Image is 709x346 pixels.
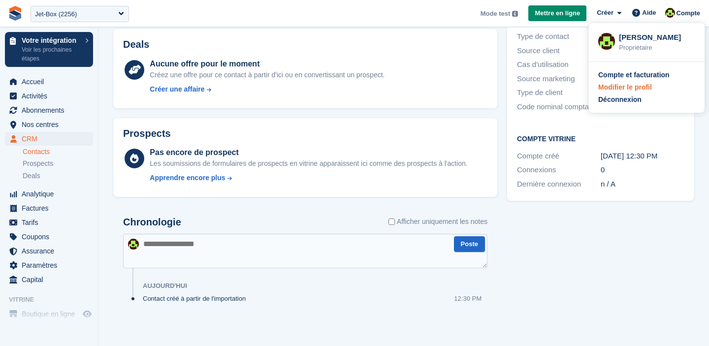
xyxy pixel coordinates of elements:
span: Créer [597,8,613,18]
div: Aucune offre pour le moment [150,58,385,70]
div: 12:30 PM [454,294,482,303]
span: Coupons [22,230,81,244]
h2: Deals [123,39,149,50]
img: Catherine Coffey [128,239,139,250]
span: Analytique [22,187,81,201]
a: Contacts [23,147,93,157]
div: Pas encore de prospect [150,147,467,158]
a: menu [5,230,93,244]
h2: Prospects [123,128,171,139]
div: Déconnexion [598,94,642,105]
a: Votre intégration Voir les prochaines étapes [5,32,93,67]
a: Apprendre encore plus [150,173,467,183]
input: Afficher uniquement les notes [388,217,395,227]
div: Source client [517,45,601,57]
div: [PERSON_NAME] [619,32,695,41]
span: Nos centres [22,118,81,131]
a: menu [5,201,93,215]
a: Boutique d'aperçu [81,308,93,320]
label: Afficher uniquement les notes [388,217,487,227]
a: menu [5,216,93,229]
span: Assurance [22,244,81,258]
div: Dernière connexion [517,179,601,190]
span: Mettre en ligne [535,8,580,18]
span: CRM [22,132,81,146]
a: Deals [23,171,93,181]
span: Boutique en ligne [22,307,81,321]
div: Code nominal comptable [517,101,601,113]
span: Aide [642,8,656,18]
span: Activités [22,89,81,103]
a: menu [5,132,93,146]
img: icon-info-grey-7440780725fd019a000dd9b08b2336e03edf1995a4989e88bcd33f0948082b44.svg [512,11,518,17]
div: n / A [601,179,684,190]
p: Votre intégration [22,37,80,44]
div: Créez une offre pour ce contact à partir d'ici ou en convertissant un prospect. [150,70,385,80]
h2: Chronologie [123,217,181,228]
span: Abonnements [22,103,81,117]
a: menu [5,118,93,131]
a: Compte et facturation [598,70,695,80]
span: Factures [22,201,81,215]
img: Catherine Coffey [598,33,615,50]
span: Vitrine [9,295,98,305]
a: menu [5,89,93,103]
span: Accueil [22,75,81,89]
div: Contact créé à partir de l'importation [143,294,251,303]
a: Modifier le profil [598,82,695,93]
div: Compte créé [517,151,601,162]
a: menu [5,103,93,117]
div: Source marketing [517,73,601,85]
div: Jet-Box (2256) [35,9,77,19]
a: Mettre en ligne [528,5,586,22]
a: Créer une affaire [150,84,385,94]
div: 0 [601,164,684,176]
span: Paramètres [22,258,81,272]
a: menu [5,244,93,258]
h2: Compte vitrine [517,133,684,143]
div: Connexions [517,164,601,176]
a: menu [5,258,93,272]
span: Capital [22,273,81,286]
a: Prospects [23,158,93,169]
div: Type de client [517,87,601,98]
div: Compte et facturation [598,70,670,80]
span: Tarifs [22,216,81,229]
div: Modifier le profil [598,82,652,93]
a: menu [5,307,93,321]
div: Type de contact [517,31,601,42]
div: Les soumissions de formulaires de prospects en vitrine apparaissent ici comme des prospects à l'a... [150,158,467,169]
span: Prospects [23,159,53,168]
div: Créer une affaire [150,84,204,94]
div: Aujourd'hui [143,282,187,290]
img: stora-icon-8386f47178a22dfd0bd8f6a31ec36ba5ce8667c1dd55bd0f319d3a0aa187defe.svg [8,6,23,21]
a: menu [5,273,93,286]
img: Catherine Coffey [665,8,675,18]
div: [DATE] 12:30 PM [601,151,684,162]
a: Déconnexion [598,94,695,105]
span: Compte [677,8,700,18]
button: Poste [454,236,485,252]
div: Propriétaire [619,43,695,53]
a: menu [5,75,93,89]
p: Voir les prochaines étapes [22,45,80,63]
span: Deals [23,171,40,181]
a: menu [5,187,93,201]
div: Apprendre encore plus [150,173,225,183]
span: Mode test [481,9,511,19]
div: Cas d'utilisation [517,59,601,70]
